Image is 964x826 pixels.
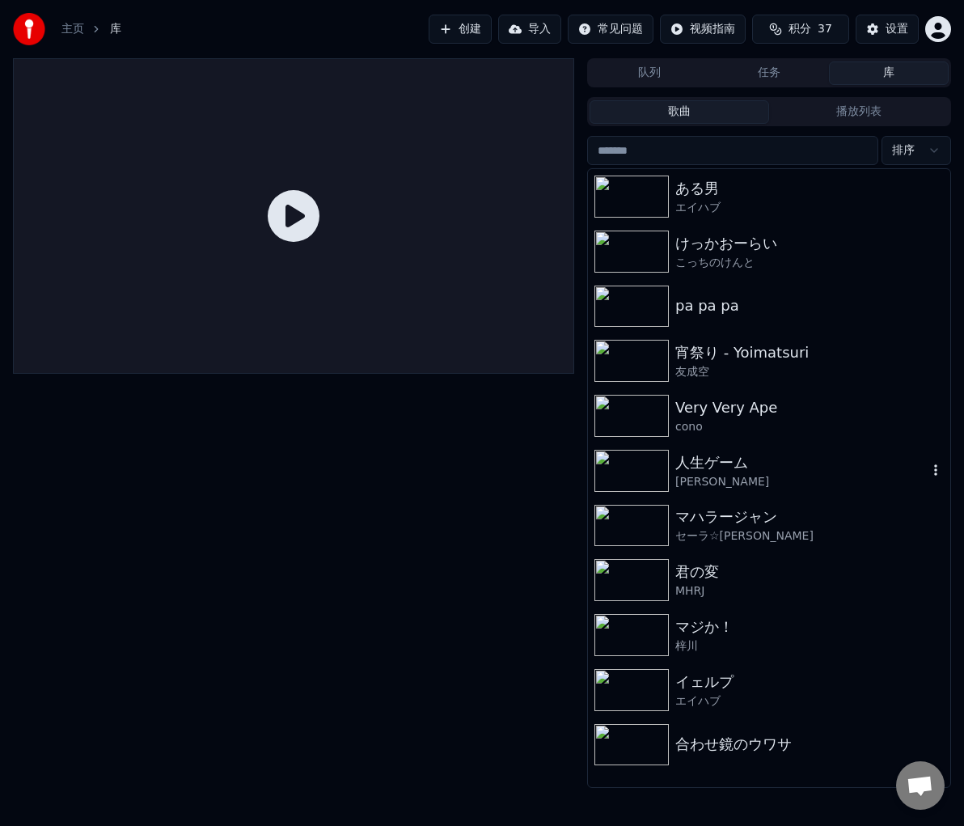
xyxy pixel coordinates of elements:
[709,61,829,85] button: 任务
[856,15,919,44] button: 设置
[789,21,811,37] span: 积分
[675,638,944,654] div: 梓川
[675,419,944,435] div: cono
[13,13,45,45] img: youka
[675,232,944,255] div: けっかおーらい
[769,100,949,124] button: 播放列表
[110,21,121,37] span: 库
[896,761,945,810] div: 打開聊天
[892,142,915,159] span: 排序
[818,21,832,37] span: 37
[590,100,769,124] button: 歌曲
[675,506,944,528] div: マハラージャン
[675,561,944,583] div: 君の変
[675,693,944,710] div: エイハブ
[675,451,928,474] div: 人生ゲーム
[829,61,949,85] button: 库
[752,15,849,44] button: 积分37
[675,341,944,364] div: 宵祭り - Yoimatsuri
[61,21,84,37] a: 主页
[675,200,944,216] div: エイハブ
[590,61,709,85] button: 队列
[498,15,561,44] button: 导入
[675,474,928,490] div: [PERSON_NAME]
[675,671,944,693] div: イェルプ
[886,21,908,37] div: 设置
[675,528,944,544] div: セーラ☆[PERSON_NAME]
[675,177,944,200] div: ある男
[675,733,944,756] div: 合わせ鏡のウワサ
[675,294,944,317] div: pa pa pa
[429,15,492,44] button: 创建
[660,15,746,44] button: 视频指南
[568,15,653,44] button: 常见问题
[61,21,121,37] nav: breadcrumb
[675,583,944,599] div: MHRJ
[675,255,944,271] div: こっちのけんと
[675,364,944,380] div: 友成空
[675,396,944,419] div: Very Very Ape
[675,616,944,638] div: マジか！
